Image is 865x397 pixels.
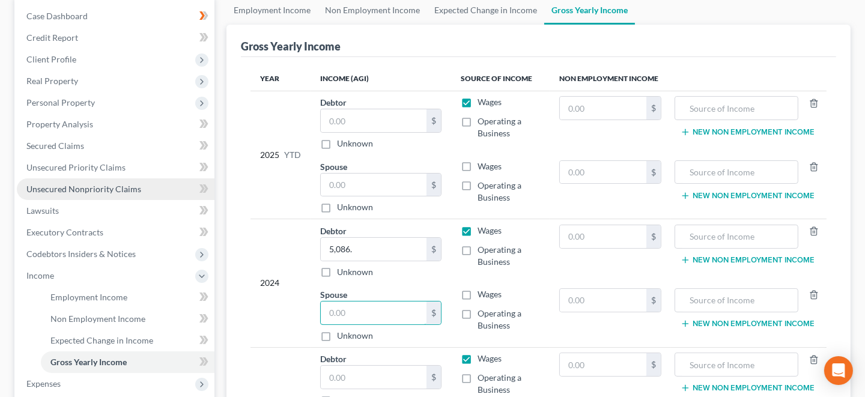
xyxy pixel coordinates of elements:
[41,286,214,308] a: Employment Income
[824,356,853,385] div: Open Intercom Messenger
[646,289,661,312] div: $
[451,67,550,91] th: Source of Income
[681,319,815,329] button: New Non Employment Income
[646,353,661,376] div: $
[260,96,301,213] div: 2025
[681,191,815,201] button: New Non Employment Income
[17,114,214,135] a: Property Analysis
[260,225,301,342] div: 2024
[681,127,815,137] button: New Non Employment Income
[550,67,827,91] th: Non Employment Income
[681,353,792,376] input: Source of Income
[26,205,59,216] span: Lawsuits
[560,353,646,376] input: 0.00
[26,249,136,259] span: Codebtors Insiders & Notices
[26,270,54,280] span: Income
[321,302,426,324] input: 0.00
[681,383,815,393] button: New Non Employment Income
[426,238,441,261] div: $
[560,225,646,248] input: 0.00
[17,200,214,222] a: Lawsuits
[26,119,93,129] span: Property Analysis
[337,138,373,150] label: Unknown
[26,97,95,108] span: Personal Property
[41,330,214,351] a: Expected Change in Income
[17,178,214,200] a: Unsecured Nonpriority Claims
[320,225,347,237] label: Debtor
[26,141,84,151] span: Secured Claims
[681,255,815,265] button: New Non Employment Income
[426,174,441,196] div: $
[26,378,61,389] span: Expenses
[26,184,141,194] span: Unsecured Nonpriority Claims
[17,5,214,27] a: Case Dashboard
[17,27,214,49] a: Credit Report
[50,335,153,345] span: Expected Change in Income
[17,157,214,178] a: Unsecured Priority Claims
[478,116,521,138] span: Operating a Business
[26,76,78,86] span: Real Property
[320,288,347,301] label: Spouse
[321,366,426,389] input: 0.00
[26,32,78,43] span: Credit Report
[50,314,145,324] span: Non Employment Income
[41,351,214,373] a: Gross Yearly Income
[426,302,441,324] div: $
[478,289,502,299] span: Wages
[681,97,792,120] input: Source of Income
[284,149,301,161] span: YTD
[478,308,521,330] span: Operating a Business
[321,238,426,261] input: 0.00
[478,225,502,235] span: Wages
[26,54,76,64] span: Client Profile
[337,330,373,342] label: Unknown
[250,67,311,91] th: Year
[321,174,426,196] input: 0.00
[646,225,661,248] div: $
[320,353,347,365] label: Debtor
[311,67,451,91] th: Income (AGI)
[478,97,502,107] span: Wages
[478,161,502,171] span: Wages
[26,162,126,172] span: Unsecured Priority Claims
[17,135,214,157] a: Secured Claims
[50,357,127,367] span: Gross Yearly Income
[646,161,661,184] div: $
[41,308,214,330] a: Non Employment Income
[50,292,127,302] span: Employment Income
[478,180,521,202] span: Operating a Business
[26,227,103,237] span: Executory Contracts
[337,266,373,278] label: Unknown
[241,39,341,53] div: Gross Yearly Income
[478,353,502,363] span: Wages
[646,97,661,120] div: $
[478,244,521,267] span: Operating a Business
[560,97,646,120] input: 0.00
[321,109,426,132] input: 0.00
[681,225,792,248] input: Source of Income
[681,289,792,312] input: Source of Income
[560,289,646,312] input: 0.00
[560,161,646,184] input: 0.00
[320,160,347,173] label: Spouse
[320,96,347,109] label: Debtor
[17,222,214,243] a: Executory Contracts
[26,11,88,21] span: Case Dashboard
[478,372,521,395] span: Operating a Business
[426,366,441,389] div: $
[681,161,792,184] input: Source of Income
[426,109,441,132] div: $
[337,201,373,213] label: Unknown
